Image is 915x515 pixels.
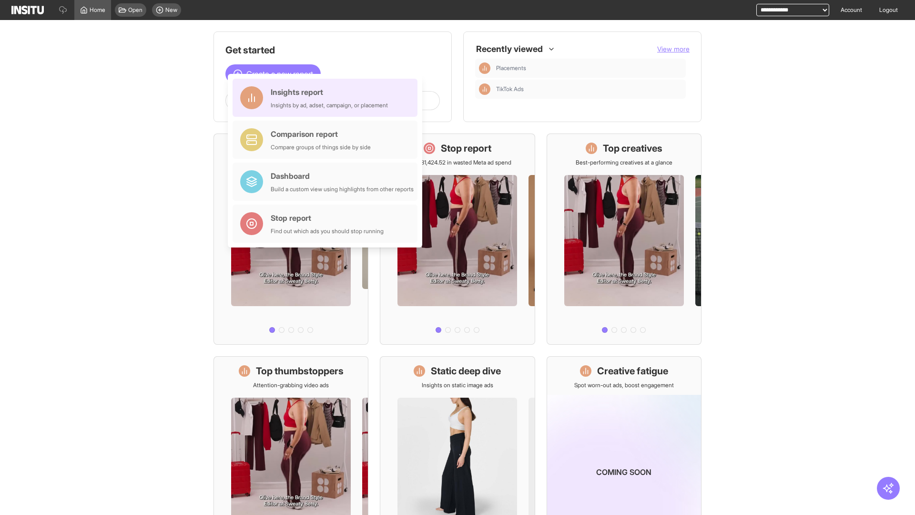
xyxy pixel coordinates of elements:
[271,86,388,98] div: Insights report
[225,64,321,83] button: Create a new report
[271,185,414,193] div: Build a custom view using highlights from other reports
[246,68,313,80] span: Create a new report
[225,43,440,57] h1: Get started
[90,6,105,14] span: Home
[271,102,388,109] div: Insights by ad, adset, campaign, or placement
[271,144,371,151] div: Compare groups of things side by side
[271,128,371,140] div: Comparison report
[271,170,414,182] div: Dashboard
[496,85,682,93] span: TikTok Ads
[271,227,384,235] div: Find out which ads you should stop running
[576,159,672,166] p: Best-performing creatives at a glance
[213,134,368,345] a: What's live nowSee all active ads instantly
[128,6,142,14] span: Open
[547,134,701,345] a: Top creativesBest-performing creatives at a glance
[380,134,535,345] a: Stop reportSave £31,424.52 in wasted Meta ad spend
[253,381,329,389] p: Attention-grabbing video ads
[422,381,493,389] p: Insights on static image ads
[496,85,524,93] span: TikTok Ads
[496,64,682,72] span: Placements
[404,159,511,166] p: Save £31,424.52 in wasted Meta ad spend
[256,364,344,378] h1: Top thumbstoppers
[603,142,662,155] h1: Top creatives
[479,83,490,95] div: Insights
[441,142,491,155] h1: Stop report
[431,364,501,378] h1: Static deep dive
[479,62,490,74] div: Insights
[496,64,526,72] span: Placements
[657,45,690,53] span: View more
[165,6,177,14] span: New
[657,44,690,54] button: View more
[11,6,44,14] img: Logo
[271,212,384,224] div: Stop report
